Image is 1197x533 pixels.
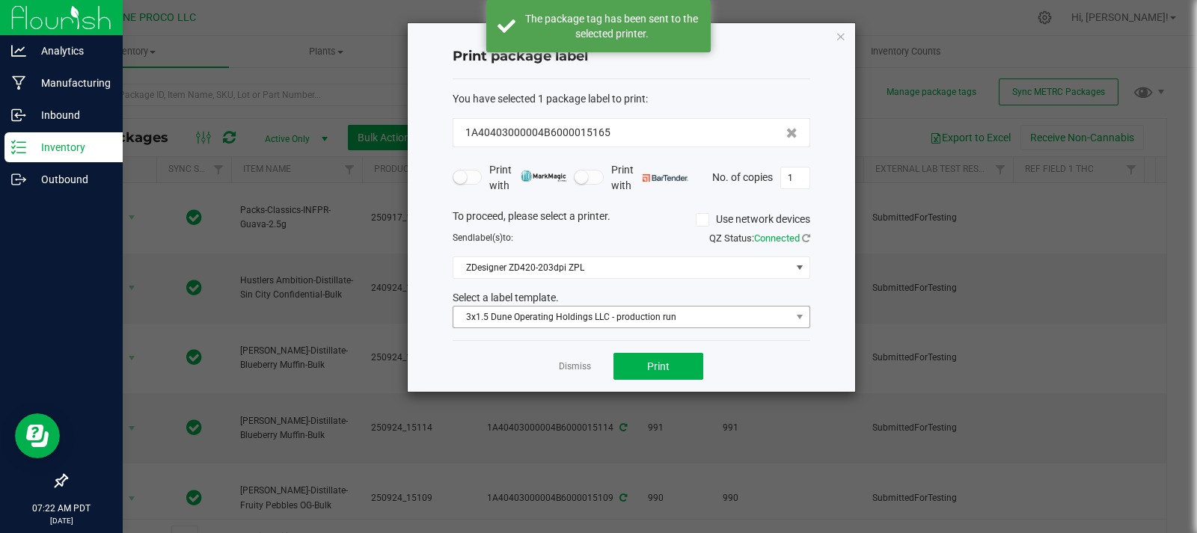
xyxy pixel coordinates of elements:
[643,174,688,182] img: bartender.png
[712,170,773,182] span: No. of copies
[441,290,821,306] div: Select a label template.
[453,93,646,105] span: You have selected 1 package label to print
[441,209,821,231] div: To proceed, please select a printer.
[26,138,116,156] p: Inventory
[453,91,810,107] div: :
[754,232,800,244] span: Connected
[559,360,591,373] a: Dismiss
[11,140,26,155] inline-svg: Inventory
[453,306,791,327] span: 3x1.5 Dune Operating Holdings LLC - production run
[453,257,791,278] span: ZDesigner ZD420-203dpi ZPL
[15,413,60,458] iframe: Resource center
[26,106,116,124] p: Inbound
[647,360,670,372] span: Print
[611,162,688,194] span: Print with
[26,42,116,60] p: Analytics
[709,232,810,244] span: QZ Status:
[453,232,513,243] span: Send to:
[465,125,610,141] span: 1A40403000004B6000015165
[521,170,566,182] img: mark_magic_cybra.png
[7,502,116,515] p: 07:22 AM PDT
[524,11,699,41] div: The package tag has been sent to the selected printer.
[11,43,26,58] inline-svg: Analytics
[7,515,116,526] p: [DATE]
[473,232,503,243] span: label(s)
[613,353,703,380] button: Print
[11,172,26,187] inline-svg: Outbound
[26,170,116,188] p: Outbound
[11,76,26,90] inline-svg: Manufacturing
[26,74,116,92] p: Manufacturing
[11,108,26,123] inline-svg: Inbound
[489,162,566,194] span: Print with
[453,47,810,67] h4: Print package label
[696,212,810,227] label: Use network devices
